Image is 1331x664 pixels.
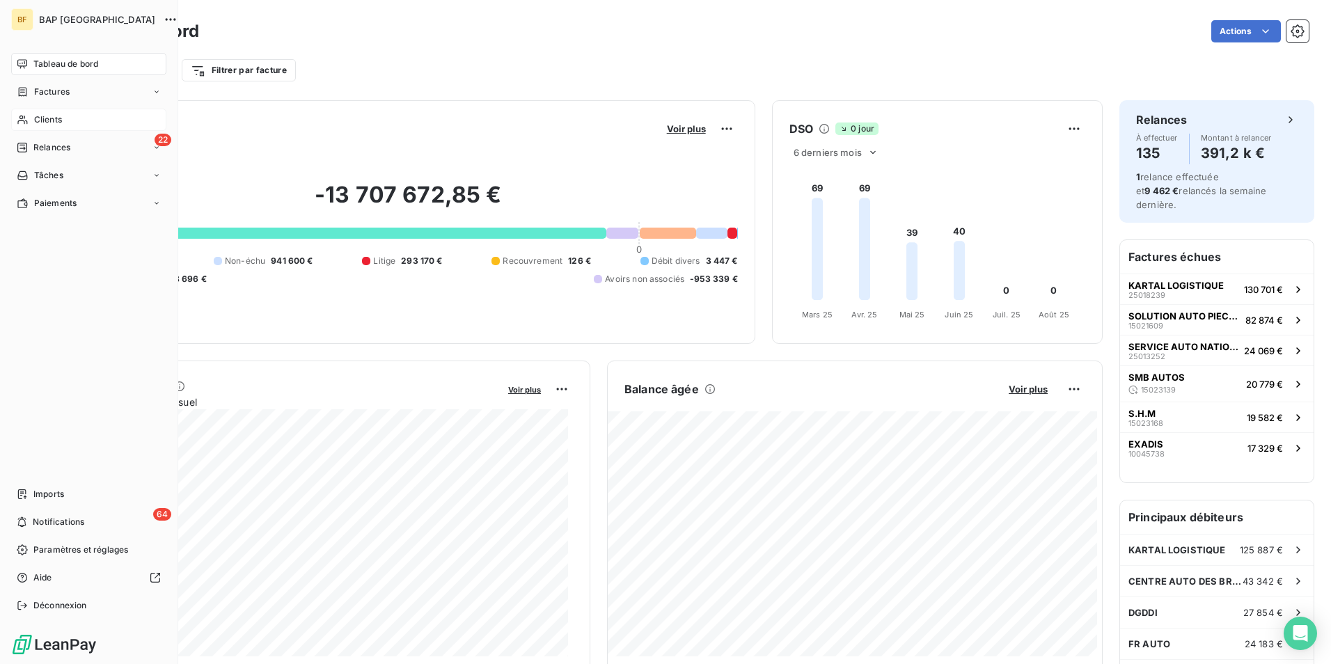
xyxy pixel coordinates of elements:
span: Imports [33,488,64,500]
span: Débit divers [652,255,700,267]
tspan: Avr. 25 [851,310,877,319]
a: Tâches [11,164,166,187]
span: Clients [34,113,62,126]
span: 10045738 [1128,450,1165,458]
span: KARTAL LOGISTIQUE [1128,544,1226,555]
h6: DSO [789,120,813,137]
span: SERVICE AUTO NATIONALE 6 [1128,341,1238,352]
span: Paramètres et réglages [33,544,128,556]
div: BF [11,8,33,31]
span: 15023168 [1128,419,1163,427]
tspan: Mai 25 [899,310,924,319]
tspan: Juin 25 [945,310,973,319]
span: Tableau de bord [33,58,98,70]
span: 43 342 € [1243,576,1283,587]
span: BAP [GEOGRAPHIC_DATA] [39,14,155,25]
span: relance effectuée et relancés la semaine dernière. [1136,171,1266,210]
span: 25013252 [1128,352,1165,361]
span: Voir plus [667,123,706,134]
span: 20 779 € [1246,379,1283,390]
span: À effectuer [1136,134,1178,142]
button: Voir plus [504,383,545,395]
span: Voir plus [508,385,541,395]
span: Litige [373,255,395,267]
button: SERVICE AUTO NATIONALE 62501325224 069 € [1120,335,1314,365]
a: Clients [11,109,166,131]
span: 24 069 € [1244,345,1283,356]
button: Filtrer par facture [182,59,296,81]
span: Recouvrement [503,255,562,267]
span: 24 183 € [1245,638,1283,649]
span: 19 582 € [1247,412,1283,423]
div: Open Intercom Messenger [1284,617,1317,650]
span: CENTRE AUTO DES BRUYERES [1128,576,1243,587]
span: FR AUTO [1128,638,1170,649]
span: 293 170 € [401,255,442,267]
a: Paiements [11,192,166,214]
span: 0 [636,244,642,255]
span: 125 887 € [1240,544,1283,555]
h4: 391,2 k € [1201,142,1272,164]
span: SMB AUTOS [1128,372,1185,383]
button: KARTAL LOGISTIQUE25018239130 701 € [1120,274,1314,304]
span: 941 600 € [271,255,313,267]
span: Relances [33,141,70,154]
button: SMB AUTOS1502313920 779 € [1120,365,1314,402]
span: Chiffre d'affaires mensuel [79,395,498,409]
button: Voir plus [1005,383,1052,395]
h2: -13 707 672,85 € [79,181,738,223]
span: 15023139 [1141,386,1176,394]
span: Aide [33,571,52,584]
a: Factures [11,81,166,103]
h6: Balance âgée [624,381,699,397]
span: Montant à relancer [1201,134,1272,142]
span: 9 462 € [1144,185,1179,196]
span: EXADIS [1128,438,1163,450]
h6: Relances [1136,111,1187,128]
span: Tâches [34,169,63,182]
span: 130 701 € [1244,284,1283,295]
span: 0 jour [835,122,879,135]
tspan: Mars 25 [802,310,833,319]
a: Aide [11,567,166,589]
span: 3 447 € [706,255,738,267]
span: 6 derniers mois [794,147,862,158]
button: Actions [1211,20,1281,42]
a: Imports [11,483,166,505]
span: KARTAL LOGISTIQUE [1128,280,1224,291]
span: Notifications [33,516,84,528]
button: SOLUTION AUTO PIECES1502160982 874 € [1120,304,1314,335]
button: EXADIS1004573817 329 € [1120,432,1314,463]
button: Voir plus [663,122,710,135]
span: Avoirs non associés [605,273,684,285]
tspan: Juil. 25 [993,310,1021,319]
span: Déconnexion [33,599,87,612]
span: 15021609 [1128,322,1163,330]
button: S.H.M1502316819 582 € [1120,402,1314,432]
span: 25018239 [1128,291,1165,299]
h6: Principaux débiteurs [1120,500,1314,534]
span: 126 € [568,255,591,267]
span: SOLUTION AUTO PIECES [1128,310,1240,322]
tspan: Août 25 [1039,310,1069,319]
span: 82 874 € [1245,315,1283,326]
span: 1 [1136,171,1140,182]
img: Logo LeanPay [11,633,97,656]
span: DGDDI [1128,607,1158,618]
h4: 135 [1136,142,1178,164]
span: Voir plus [1009,384,1048,395]
span: S.H.M [1128,408,1156,419]
span: Paiements [34,197,77,210]
h6: Factures échues [1120,240,1314,274]
span: 27 854 € [1243,607,1283,618]
span: Non-échu [225,255,265,267]
span: -953 339 € [690,273,738,285]
a: Paramètres et réglages [11,539,166,561]
a: Tableau de bord [11,53,166,75]
span: 64 [153,508,171,521]
a: 22Relances [11,136,166,159]
span: 22 [155,134,171,146]
span: Factures [34,86,70,98]
span: 17 329 € [1247,443,1283,454]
